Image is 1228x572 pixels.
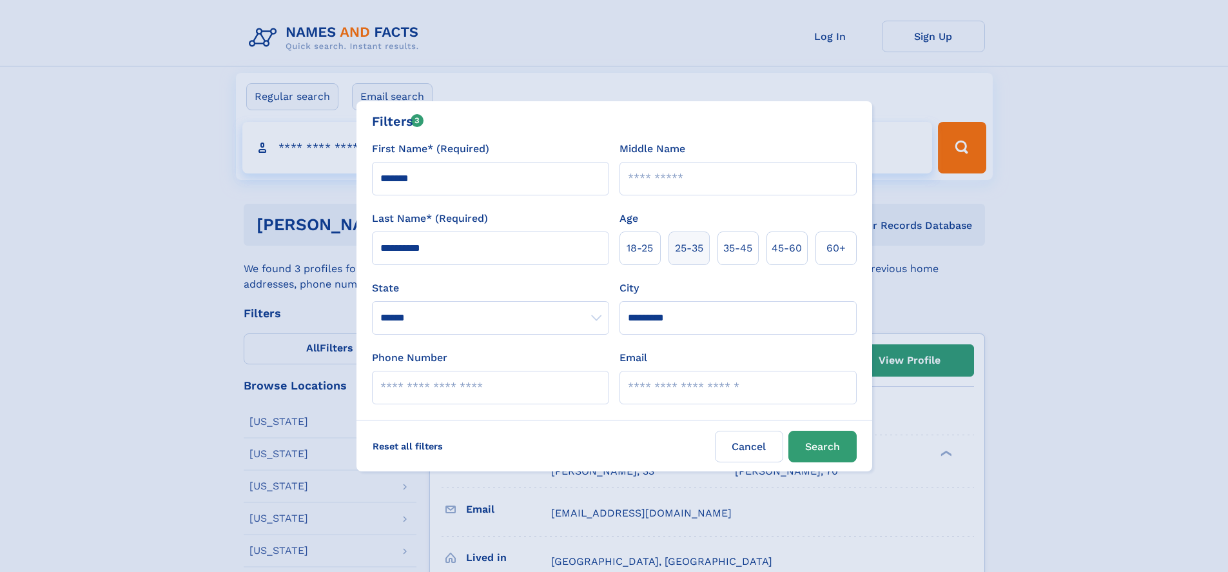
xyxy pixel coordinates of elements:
[788,431,857,462] button: Search
[619,350,647,366] label: Email
[364,431,451,462] label: Reset all filters
[675,241,703,256] span: 25‑35
[372,350,447,366] label: Phone Number
[372,281,609,296] label: State
[372,141,489,157] label: First Name* (Required)
[372,112,424,131] div: Filters
[619,141,685,157] label: Middle Name
[772,241,802,256] span: 45‑60
[627,241,653,256] span: 18‑25
[619,211,638,226] label: Age
[715,431,783,462] label: Cancel
[826,241,846,256] span: 60+
[723,241,752,256] span: 35‑45
[619,281,639,296] label: City
[372,211,488,226] label: Last Name* (Required)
